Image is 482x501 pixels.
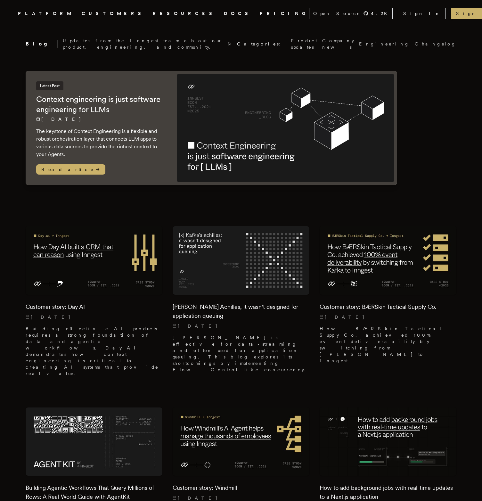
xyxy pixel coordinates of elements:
a: Engineering [359,41,410,47]
img: Featured image for Building Agentic Workflows That Query Millions of Rows: A Real-World Guide wit... [26,407,162,476]
a: Sign In [398,8,446,19]
a: Changelog [415,41,456,47]
h2: Customer story: Day AI [26,302,162,311]
img: Featured image for Context engineering is just software engineering for LLMs blog post [177,74,394,182]
h2: Context engineering is just software engineering for LLMs [36,94,164,115]
h2: [PERSON_NAME] Achilles, it wasn't designed for application queuing [173,302,309,320]
h2: Blog [26,40,58,48]
p: Building effective AI products requires a strong foundation of data and agentic workflows. Day AI... [26,325,162,377]
a: Featured image for Kafka's Achilles, it wasn't designed for application queuing blog post[PERSON_... [173,226,309,378]
a: CUSTOMERS [82,10,145,18]
p: [DATE] [26,314,162,320]
p: [DATE] [320,314,456,320]
p: [DATE] [173,323,309,329]
a: Latest PostContext engineering is just software engineering for LLMs[DATE] The keystone of Contex... [26,71,397,185]
span: 4.3 K [371,10,391,17]
p: The keystone of Context Engineering is a flexible and robust orchestration layer that connects LL... [36,127,164,158]
button: RESOURCES [153,10,216,18]
span: Read article [36,164,105,175]
a: DOCS [224,10,252,18]
a: Featured image for Customer story: BÆRSkin Tactical Supply Co. blog postCustomer story: BÆRSkin T... [320,226,456,369]
span: Latest Post [36,81,63,90]
a: PRICING [260,10,309,18]
h2: Customer story: Windmill [173,483,309,492]
img: Featured image for Kafka's Achilles, it wasn't designed for application queuing blog post [173,226,309,295]
img: Featured image for How to add background jobs with real-time updates to a Next.js application blo... [320,407,456,476]
button: PLATFORM [18,10,74,18]
img: Featured image for Customer story: BÆRSkin Tactical Supply Co. blog post [320,226,456,295]
span: Categories: [237,41,286,47]
img: Featured image for Customer story: Day AI blog post [26,226,162,295]
p: [PERSON_NAME] is effective for data-streaming and often used for application queuing. This blog e... [173,334,309,373]
p: [DATE] [36,116,164,122]
a: Featured image for Customer story: Day AI blog postCustomer story: Day AI[DATE] Building effectiv... [26,226,162,382]
a: Product updates [291,37,317,50]
a: Company news [322,37,354,50]
h2: Customer story: BÆRSkin Tactical Supply Co. [320,302,456,311]
p: How BÆRSkin Tactical Supply Co. achieved 100% event deliverability by switching from [PERSON_NAME... [320,325,456,364]
img: Featured image for Customer story: Windmill blog post [173,407,309,476]
p: Updates from the Inngest team about our product, engineering, and community. [63,37,222,50]
span: Open Source [313,10,361,17]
